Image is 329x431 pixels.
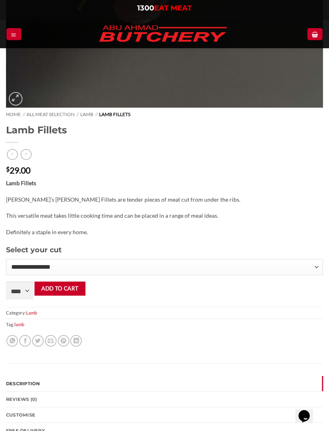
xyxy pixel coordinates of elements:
[6,211,323,221] p: This versatile meat takes little cooking time and can be placed in a range of meal ideas.
[6,165,30,175] bdi: 29.00
[6,307,323,319] span: Category:
[137,4,154,12] span: 1300
[6,166,10,172] span: $
[6,195,323,204] p: [PERSON_NAME]’s [PERSON_NAME] Fillets are tender pieces of meat cut from under the ribs.
[9,92,22,106] a: Zoom
[99,111,130,117] span: Lamb Fillets
[6,335,18,347] a: Share on WhatsApp
[6,244,323,255] h3: Select your cut
[6,28,21,40] a: Menu
[19,335,31,347] a: Share on Facebook
[6,228,323,237] p: Definitely a staple in every home.
[93,20,233,48] img: Abu Ahmad Butchery
[70,335,82,347] a: Share on LinkedIn
[6,376,323,391] a: Description
[7,149,18,160] a: Next product
[295,399,321,423] iframe: chat widget
[95,111,98,117] span: //
[45,335,57,347] a: Email to a Friend
[32,335,44,347] a: Share on Twitter
[6,111,21,117] a: Home
[6,319,323,330] span: Tag:
[22,111,25,117] span: //
[26,310,37,315] a: Lamb
[307,28,322,40] a: View cart
[58,335,69,347] a: Pin on Pinterest
[137,4,192,12] a: 1300EAT MEAT
[6,124,323,136] h1: Lamb Fillets
[76,111,79,117] span: //
[6,407,323,423] a: Customise
[6,180,36,186] strong: Lamb Fillets
[35,282,85,296] button: Add to cart
[154,4,192,12] span: EAT MEAT
[6,392,323,407] a: Reviews (0)
[20,149,31,160] a: Previous product
[14,322,24,327] a: lamb
[80,111,93,117] a: Lamb
[26,111,75,117] a: All Meat Selection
